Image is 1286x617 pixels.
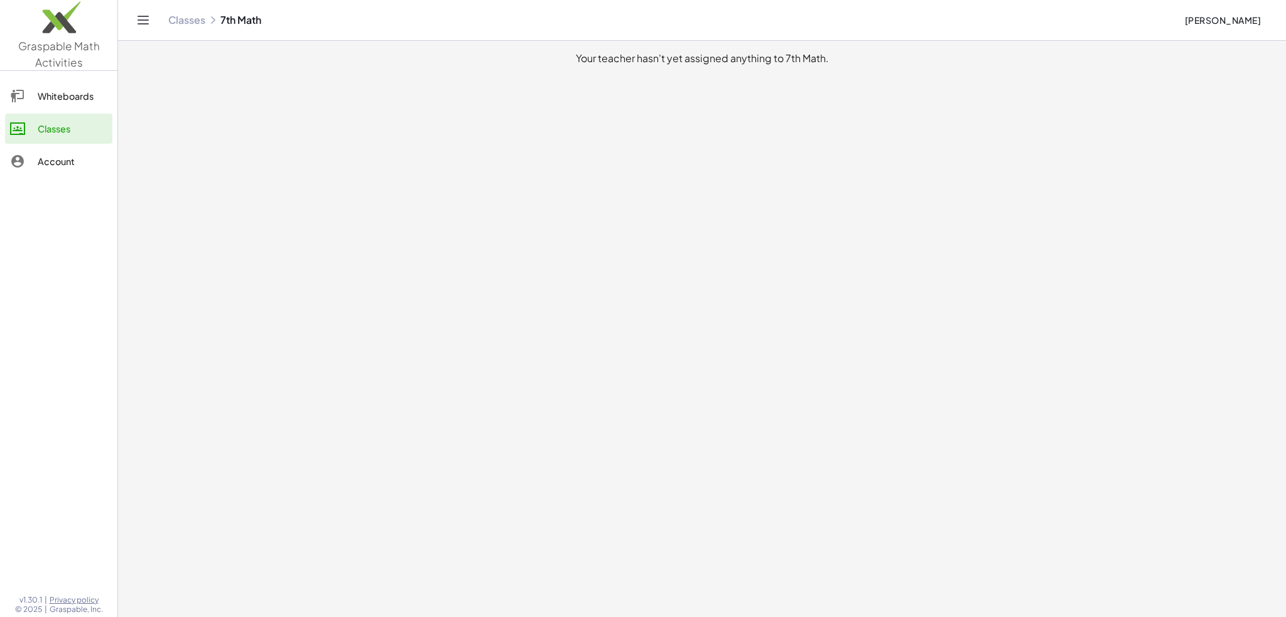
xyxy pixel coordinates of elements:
button: Toggle navigation [133,10,153,30]
span: | [45,595,47,605]
a: Classes [168,14,205,26]
div: Classes [38,121,107,136]
a: Classes [5,114,112,144]
button: [PERSON_NAME] [1174,9,1271,31]
span: © 2025 [15,604,42,614]
a: Whiteboards [5,81,112,111]
div: Whiteboards [38,89,107,104]
a: Account [5,146,112,176]
span: [PERSON_NAME] [1184,14,1261,26]
span: | [45,604,47,614]
div: Account [38,154,107,169]
span: Graspable, Inc. [50,604,103,614]
a: Privacy policy [50,595,103,605]
span: v1.30.1 [19,595,42,605]
span: Graspable Math Activities [18,39,100,69]
div: Your teacher hasn't yet assigned anything to 7th Math. [128,51,1276,66]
